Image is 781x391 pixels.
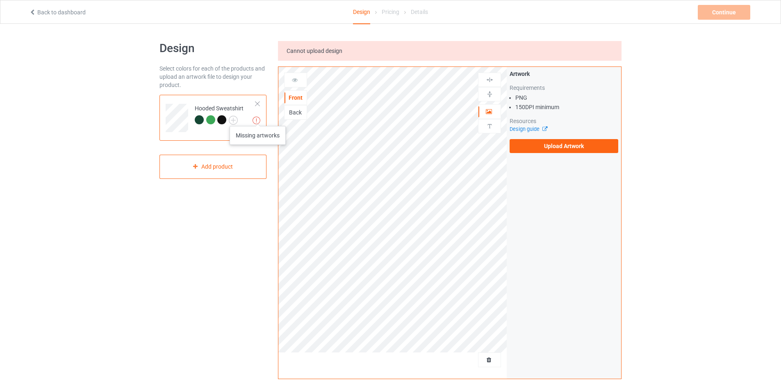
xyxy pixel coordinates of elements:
li: 150 DPI minimum [515,103,618,111]
img: svg%3E%0A [486,90,494,98]
div: Hooded Sweatshirt [159,95,266,141]
img: svg%3E%0A [486,122,494,130]
div: Missing artworks [236,132,280,139]
div: Add product [159,155,266,179]
div: Hooded Sweatshirt [195,104,244,124]
h1: Design [159,41,266,56]
div: Artwork [510,70,618,78]
li: PNG [515,94,618,102]
div: Details [411,0,428,23]
div: Resources [510,117,618,125]
div: Design [353,0,370,24]
span: Cannot upload design [287,48,342,54]
div: Requirements [510,84,618,92]
label: Upload Artwork [510,139,618,153]
div: Front [285,94,307,102]
div: Pricing [382,0,399,23]
a: Design guide [510,126,547,132]
img: svg%3E%0A [486,76,494,84]
img: exclamation icon [253,117,260,124]
a: Back to dashboard [29,9,86,16]
img: svg+xml;base64,PD94bWwgdmVyc2lvbj0iMS4wIiBlbmNvZGluZz0iVVRGLTgiPz4KPHN2ZyB3aWR0aD0iMjJweCIgaGVpZ2... [229,116,238,125]
div: Select colors for each of the products and upload an artwork file to design your product. [159,64,266,89]
div: Back [285,108,307,117]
